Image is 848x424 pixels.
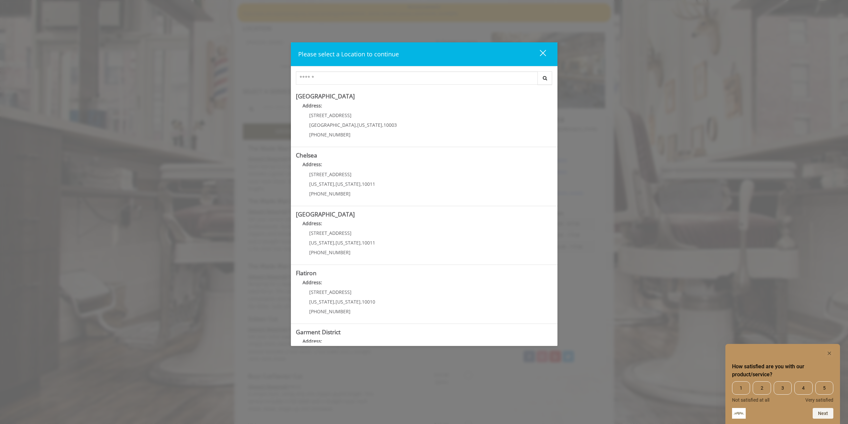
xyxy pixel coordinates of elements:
[813,408,833,419] button: Next question
[732,397,769,403] span: Not satisfied at all
[296,269,317,277] b: Flatiron
[336,299,361,305] span: [US_STATE]
[361,181,362,187] span: ,
[774,381,792,395] span: 3
[296,151,317,159] b: Chelsea
[296,92,355,100] b: [GEOGRAPHIC_DATA]
[309,289,352,295] span: [STREET_ADDRESS]
[296,210,355,218] b: [GEOGRAPHIC_DATA]
[382,122,384,128] span: ,
[732,363,833,379] h2: How satisfied are you with our product/service? Select an option from 1 to 5, with 1 being Not sa...
[815,381,833,395] span: 5
[753,381,771,395] span: 2
[303,161,322,167] b: Address:
[303,279,322,286] b: Address:
[527,47,550,61] button: close dialog
[532,49,545,59] div: close dialog
[309,112,352,118] span: [STREET_ADDRESS]
[384,122,397,128] span: 10003
[336,181,361,187] span: [US_STATE]
[362,299,375,305] span: 10010
[334,299,336,305] span: ,
[309,122,356,128] span: [GEOGRAPHIC_DATA]
[303,220,322,227] b: Address:
[303,102,322,109] b: Address:
[794,381,812,395] span: 4
[303,338,322,344] b: Address:
[357,122,382,128] span: [US_STATE]
[296,328,341,336] b: Garment District
[825,349,833,357] button: Hide survey
[309,190,351,197] span: [PHONE_NUMBER]
[732,349,833,419] div: How satisfied are you with our product/service? Select an option from 1 to 5, with 1 being Not sa...
[334,181,336,187] span: ,
[309,299,334,305] span: [US_STATE]
[309,171,352,177] span: [STREET_ADDRESS]
[361,299,362,305] span: ,
[362,181,375,187] span: 10011
[336,240,361,246] span: [US_STATE]
[309,181,334,187] span: [US_STATE]
[309,230,352,236] span: [STREET_ADDRESS]
[309,240,334,246] span: [US_STATE]
[309,249,351,256] span: [PHONE_NUMBER]
[298,50,399,58] span: Please select a Location to continue
[732,381,750,395] span: 1
[296,71,538,85] input: Search Center
[334,240,336,246] span: ,
[296,71,552,88] div: Center Select
[362,240,375,246] span: 10011
[805,397,833,403] span: Very satisfied
[732,381,833,403] div: How satisfied are you with our product/service? Select an option from 1 to 5, with 1 being Not sa...
[309,131,351,138] span: [PHONE_NUMBER]
[309,308,351,315] span: [PHONE_NUMBER]
[361,240,362,246] span: ,
[541,76,549,80] i: Search button
[356,122,357,128] span: ,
